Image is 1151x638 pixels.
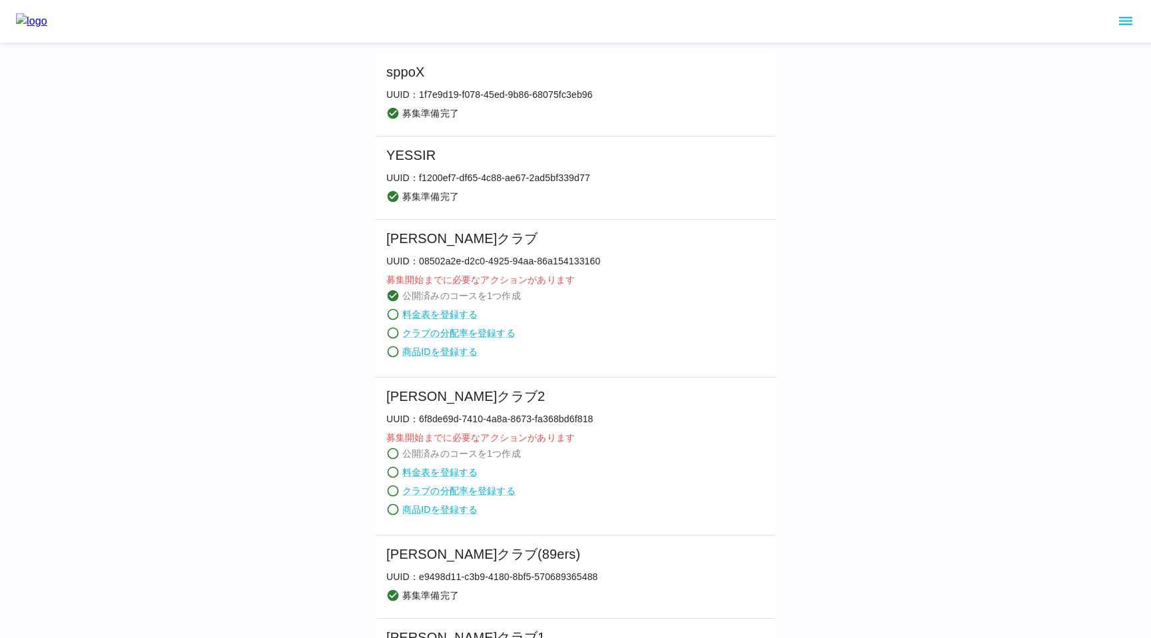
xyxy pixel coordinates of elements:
h6: [PERSON_NAME]クラブ [386,228,600,249]
img: logo [16,13,47,29]
a: クラブの分配率を登録する [402,484,516,497]
p: UUID： 6f8de69d-7410-4a8a-8673-fa368bd6f818 [386,412,593,426]
a: 商品IDを登録する [402,503,478,516]
h6: [PERSON_NAME]クラブ(89ers) [386,543,598,565]
h6: YESSIR [386,145,590,166]
p: 募集開始までに必要なアクションがあります [386,431,593,444]
p: 公開済みのコースを 1 つ作成 [402,289,521,302]
p: 募集準備完了 [402,107,459,120]
a: クラブの分配率を登録する [402,326,516,340]
a: 料金表を登録する [402,466,478,479]
button: sidemenu [1114,10,1137,33]
p: 募集開始までに必要なアクションがあります [386,273,600,286]
h6: sppoX [386,61,593,83]
p: 募集準備完了 [402,190,459,203]
p: UUID： f1200ef7-df65-4c88-ae67-2ad5bf339d77 [386,171,590,184]
p: 公開済みのコースを 1 つ作成 [402,447,521,460]
p: UUID： 08502a2e-d2c0-4925-94aa-86a154133160 [386,254,600,268]
a: 商品IDを登録する [402,345,478,358]
p: UUID： e9498d11-c3b9-4180-8bf5-570689365488 [386,570,598,583]
p: 募集準備完了 [402,589,459,602]
h6: [PERSON_NAME]クラブ2 [386,386,593,407]
p: UUID： 1f7e9d19-f078-45ed-9b86-68075fc3eb96 [386,88,593,101]
a: 料金表を登録する [402,308,478,321]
